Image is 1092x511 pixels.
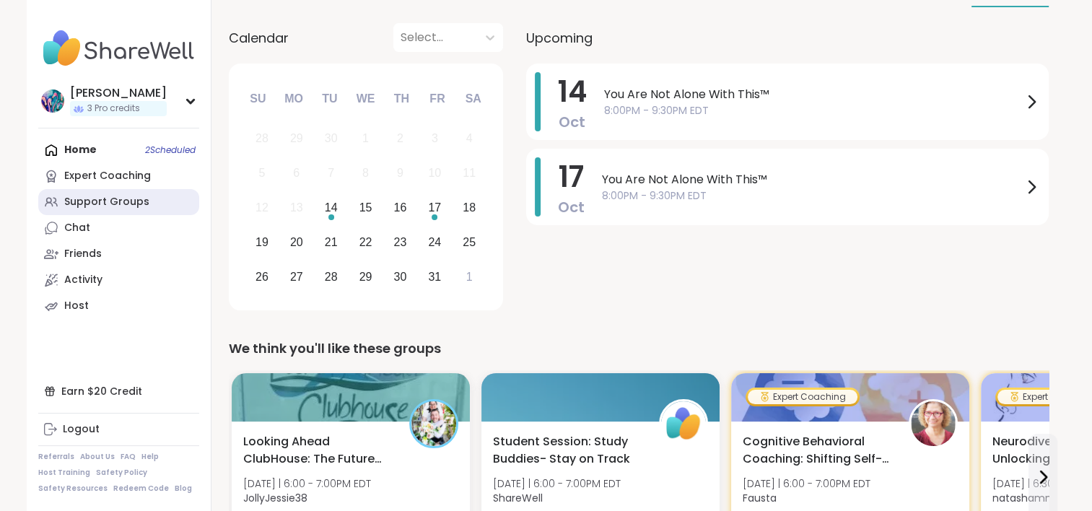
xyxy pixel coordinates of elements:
[602,188,1023,204] span: 8:00PM - 9:30PM EDT
[38,163,199,189] a: Expert Coaching
[359,198,372,217] div: 15
[661,401,706,446] img: ShareWell
[38,215,199,241] a: Chat
[454,123,485,154] div: Not available Saturday, October 4th, 2025
[247,193,278,224] div: Not available Sunday, October 12th, 2025
[325,267,338,287] div: 28
[229,28,289,48] span: Calendar
[281,193,312,224] div: Not available Monday, October 13th, 2025
[281,158,312,189] div: Not available Monday, October 6th, 2025
[385,227,416,258] div: Choose Thursday, October 23rd, 2025
[992,491,1073,505] b: natashamnurse
[70,85,167,101] div: [PERSON_NAME]
[493,476,621,491] span: [DATE] | 6:00 - 7:00PM EDT
[245,121,486,294] div: month 2025-10
[350,261,381,292] div: Choose Wednesday, October 29th, 2025
[64,195,149,209] div: Support Groups
[242,83,274,115] div: Su
[315,123,346,154] div: Not available Tuesday, September 30th, 2025
[315,261,346,292] div: Choose Tuesday, October 28th, 2025
[428,163,441,183] div: 10
[419,123,450,154] div: Not available Friday, October 3rd, 2025
[419,261,450,292] div: Choose Friday, October 31st, 2025
[385,158,416,189] div: Not available Thursday, October 9th, 2025
[325,128,338,148] div: 30
[394,198,407,217] div: 16
[602,171,1023,188] span: You Are Not Alone With This™
[38,484,108,494] a: Safety Resources
[350,158,381,189] div: Not available Wednesday, October 8th, 2025
[359,267,372,287] div: 29
[493,491,543,505] b: ShareWell
[743,491,777,505] b: Fausta
[558,197,585,217] span: Oct
[421,83,453,115] div: Fr
[247,158,278,189] div: Not available Sunday, October 5th, 2025
[290,128,303,148] div: 29
[411,401,456,446] img: JollyJessie38
[247,261,278,292] div: Choose Sunday, October 26th, 2025
[38,267,199,293] a: Activity
[38,293,199,319] a: Host
[457,83,489,115] div: Sa
[255,128,268,148] div: 28
[38,468,90,478] a: Host Training
[255,232,268,252] div: 19
[38,189,199,215] a: Support Groups
[397,128,403,148] div: 2
[38,416,199,442] a: Logout
[454,193,485,224] div: Choose Saturday, October 18th, 2025
[141,452,159,462] a: Help
[748,390,857,404] div: Expert Coaching
[247,227,278,258] div: Choose Sunday, October 19th, 2025
[743,476,870,491] span: [DATE] | 6:00 - 7:00PM EDT
[349,83,381,115] div: We
[493,433,643,468] span: Student Session: Study Buddies- Stay on Track
[314,83,346,115] div: Tu
[38,452,74,462] a: Referrals
[278,83,310,115] div: Mo
[604,103,1023,118] span: 8:00PM - 9:30PM EDT
[350,123,381,154] div: Not available Wednesday, October 1st, 2025
[255,198,268,217] div: 12
[558,71,587,112] span: 14
[463,232,476,252] div: 25
[64,247,102,261] div: Friends
[315,193,346,224] div: Choose Tuesday, October 14th, 2025
[463,198,476,217] div: 18
[350,227,381,258] div: Choose Wednesday, October 22nd, 2025
[247,123,278,154] div: Not available Sunday, September 28th, 2025
[113,484,169,494] a: Redeem Code
[121,452,136,462] a: FAQ
[290,198,303,217] div: 13
[454,261,485,292] div: Choose Saturday, November 1st, 2025
[281,123,312,154] div: Not available Monday, September 29th, 2025
[64,273,102,287] div: Activity
[290,232,303,252] div: 20
[419,193,450,224] div: Choose Friday, October 17th, 2025
[385,261,416,292] div: Choose Thursday, October 30th, 2025
[325,232,338,252] div: 21
[526,28,593,48] span: Upcoming
[463,163,476,183] div: 11
[258,163,265,183] div: 5
[394,232,407,252] div: 23
[466,267,473,287] div: 1
[41,89,64,113] img: hollyjanicki
[385,83,417,115] div: Th
[293,163,300,183] div: 6
[419,227,450,258] div: Choose Friday, October 24th, 2025
[397,163,403,183] div: 9
[385,123,416,154] div: Not available Thursday, October 2nd, 2025
[281,227,312,258] div: Choose Monday, October 20th, 2025
[64,169,151,183] div: Expert Coaching
[255,267,268,287] div: 26
[362,163,369,183] div: 8
[454,158,485,189] div: Not available Saturday, October 11th, 2025
[64,221,90,235] div: Chat
[243,491,307,505] b: JollyJessie38
[559,112,585,132] span: Oct
[428,267,441,287] div: 31
[38,241,199,267] a: Friends
[281,261,312,292] div: Choose Monday, October 27th, 2025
